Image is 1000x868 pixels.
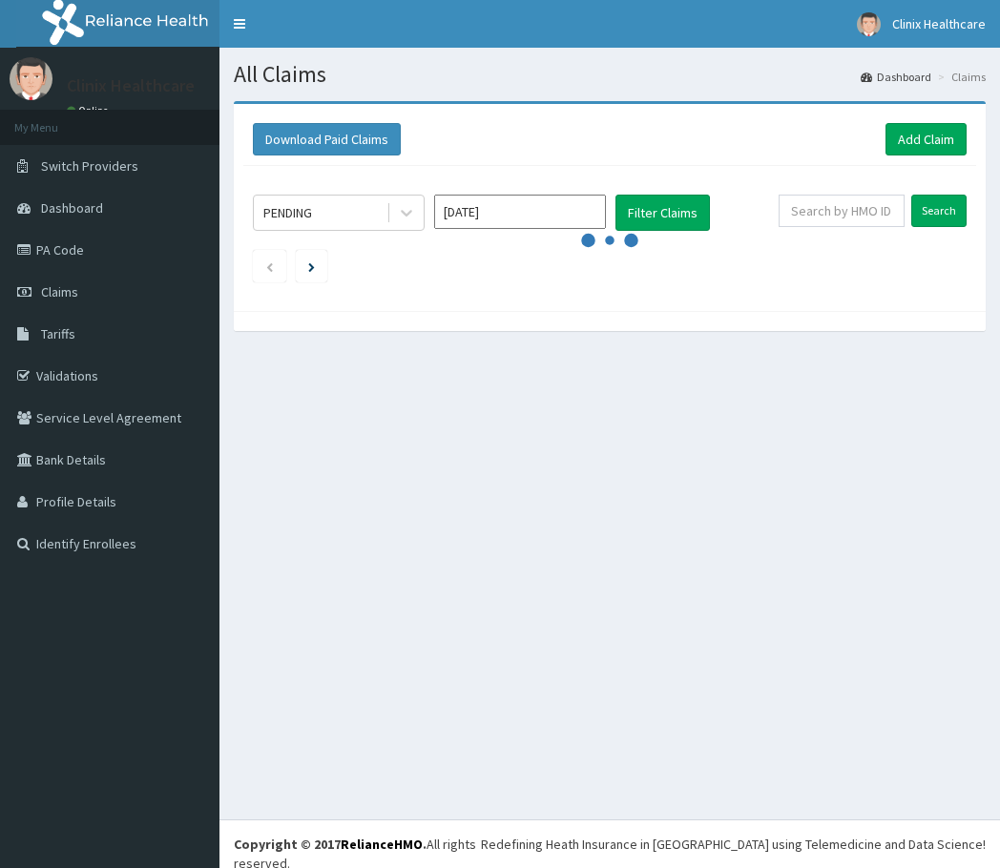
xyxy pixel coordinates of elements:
span: Tariffs [41,325,75,342]
div: Redefining Heath Insurance in [GEOGRAPHIC_DATA] using Telemedicine and Data Science! [481,835,986,854]
p: Clinix Healthcare [67,77,195,94]
strong: Copyright © 2017 . [234,836,427,853]
a: RelianceHMO [341,836,423,853]
a: Next page [308,258,315,275]
span: Dashboard [41,199,103,217]
h1: All Claims [234,62,986,87]
img: User Image [857,12,881,36]
span: Claims [41,283,78,300]
span: Clinix Healthcare [892,15,986,32]
input: Search by HMO ID [779,195,905,227]
a: Previous page [265,258,274,275]
button: Download Paid Claims [253,123,401,155]
input: Select Month and Year [434,195,606,229]
span: Switch Providers [41,157,138,175]
li: Claims [933,69,986,85]
a: Online [67,104,113,117]
img: User Image [10,57,52,100]
input: Search [911,195,967,227]
button: Filter Claims [615,195,710,231]
a: Dashboard [861,69,931,85]
svg: audio-loading [581,212,638,269]
a: Add Claim [885,123,967,155]
div: PENDING [263,203,312,222]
